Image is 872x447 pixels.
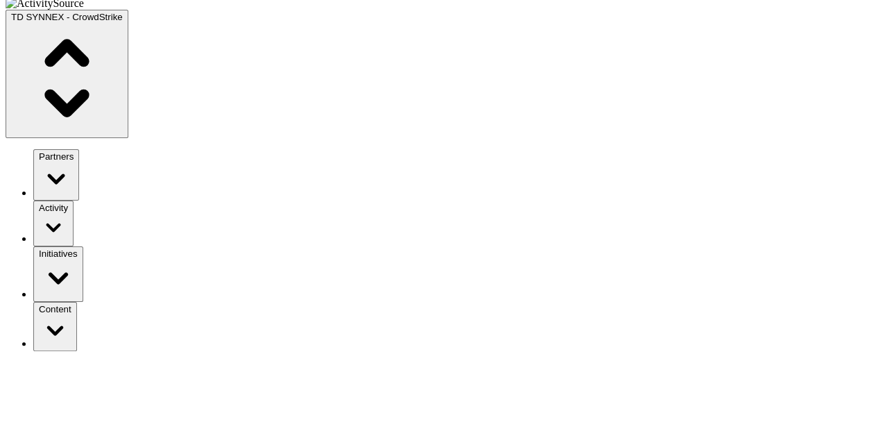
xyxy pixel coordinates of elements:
[39,151,74,162] span: Partners
[39,248,78,259] span: Initiatives
[6,10,866,138] div: Supplier switch menu
[33,149,866,201] div: Partners menu
[33,201,74,246] button: Activity
[6,10,128,138] button: TD SYNNEX - CrowdStrike
[33,302,866,351] div: Content menu
[33,149,79,201] button: Partners
[33,246,866,302] div: Initiatives menu
[6,10,866,351] div: Main navigation
[33,302,77,351] button: Content
[39,203,68,213] span: Activity
[33,246,83,302] button: Initiatives
[33,201,866,246] div: Activity menu
[39,304,71,314] span: Content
